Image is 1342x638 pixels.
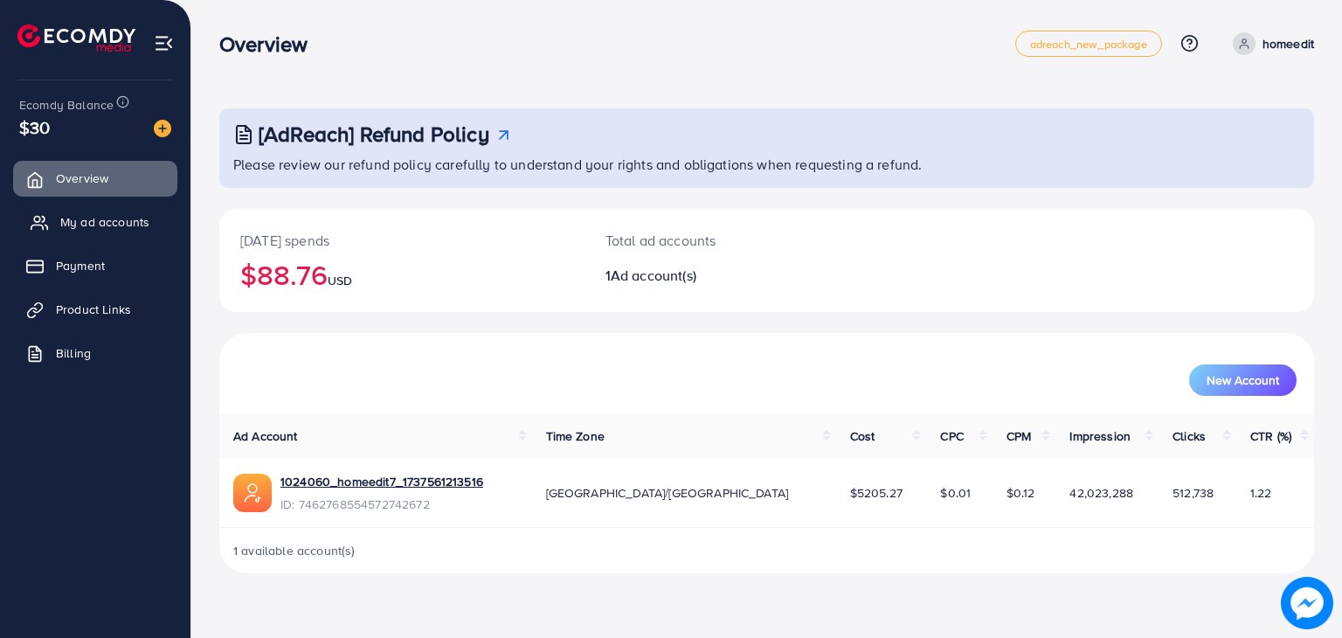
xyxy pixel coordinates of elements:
[940,484,971,502] span: $0.01
[546,427,605,445] span: Time Zone
[280,496,483,513] span: ID: 7462768554572742672
[60,213,149,231] span: My ad accounts
[13,161,177,196] a: Overview
[546,484,789,502] span: [GEOGRAPHIC_DATA]/[GEOGRAPHIC_DATA]
[1069,484,1133,502] span: 42,023,288
[1069,427,1131,445] span: Impression
[17,24,135,52] img: logo
[13,336,177,371] a: Billing
[56,170,108,187] span: Overview
[240,258,564,291] h2: $88.76
[154,120,171,137] img: image
[1173,427,1206,445] span: Clicks
[233,154,1304,175] p: Please review our refund policy carefully to understand your rights and obligations when requesti...
[1262,33,1314,54] p: homeedit
[940,427,963,445] span: CPC
[1250,484,1272,502] span: 1.22
[605,230,837,251] p: Total ad accounts
[13,248,177,283] a: Payment
[850,484,903,502] span: $5205.27
[233,474,272,512] img: ic-ads-acc.e4c84228.svg
[259,121,489,147] h3: [AdReach] Refund Policy
[1281,577,1333,629] img: image
[56,257,105,274] span: Payment
[328,272,352,289] span: USD
[850,427,875,445] span: Cost
[1030,38,1147,50] span: adreach_new_package
[19,96,114,114] span: Ecomdy Balance
[233,542,356,559] span: 1 available account(s)
[1006,484,1035,502] span: $0.12
[240,230,564,251] p: [DATE] spends
[1173,484,1214,502] span: 512,738
[1006,427,1031,445] span: CPM
[56,344,91,362] span: Billing
[611,266,696,285] span: Ad account(s)
[19,114,50,140] span: $30
[13,205,177,239] a: My ad accounts
[1250,427,1291,445] span: CTR (%)
[13,292,177,327] a: Product Links
[56,301,131,318] span: Product Links
[154,33,174,53] img: menu
[1189,364,1297,396] button: New Account
[1226,32,1314,55] a: homeedit
[219,31,322,57] h3: Overview
[605,267,837,284] h2: 1
[233,427,298,445] span: Ad Account
[1207,374,1279,386] span: New Account
[1015,31,1162,57] a: adreach_new_package
[280,473,483,490] a: 1024060_homeedit7_1737561213516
